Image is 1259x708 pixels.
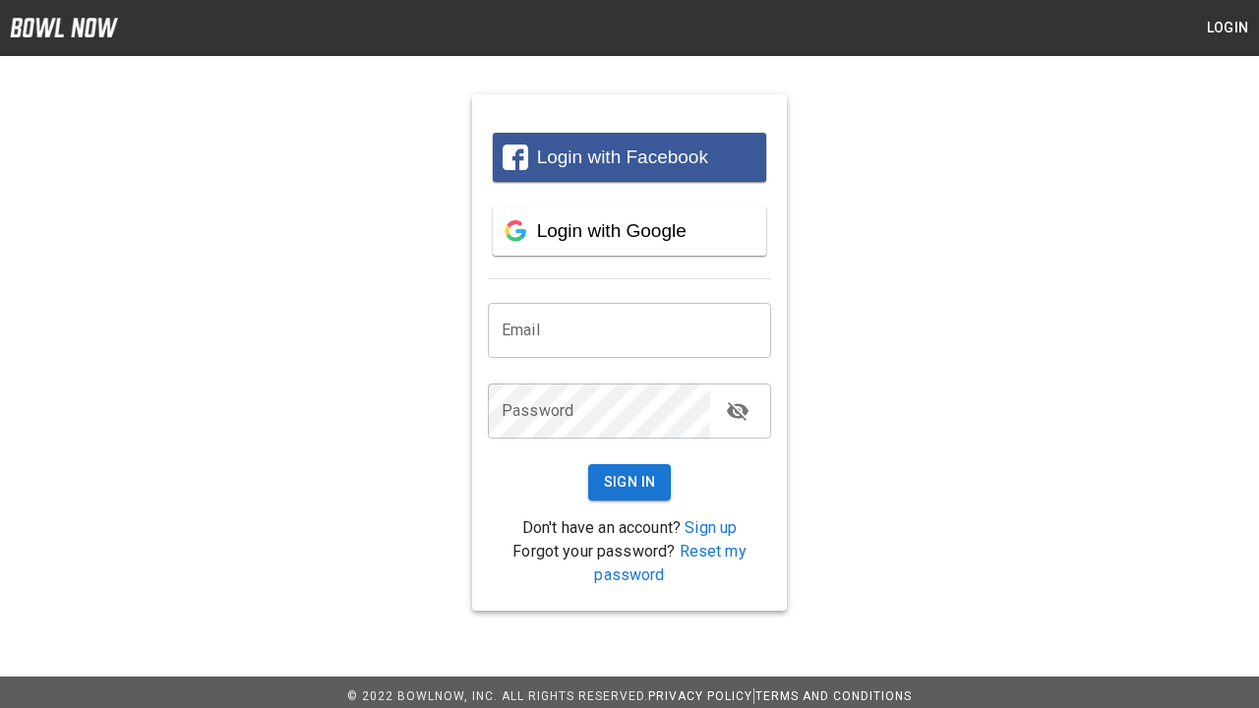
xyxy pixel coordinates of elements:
[537,220,687,241] span: Login with Google
[488,540,771,587] p: Forgot your password?
[493,206,766,256] button: Login with Google
[488,516,771,540] p: Don't have an account?
[718,391,757,431] button: toggle password visibility
[648,689,752,703] a: Privacy Policy
[588,464,672,501] button: Sign In
[755,689,912,703] a: Terms and Conditions
[537,147,708,167] span: Login with Facebook
[1196,10,1259,46] button: Login
[594,542,746,584] a: Reset my password
[493,133,766,182] button: Login with Facebook
[685,518,737,537] a: Sign up
[347,689,648,703] span: © 2022 BowlNow, Inc. All Rights Reserved.
[10,18,118,37] img: logo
